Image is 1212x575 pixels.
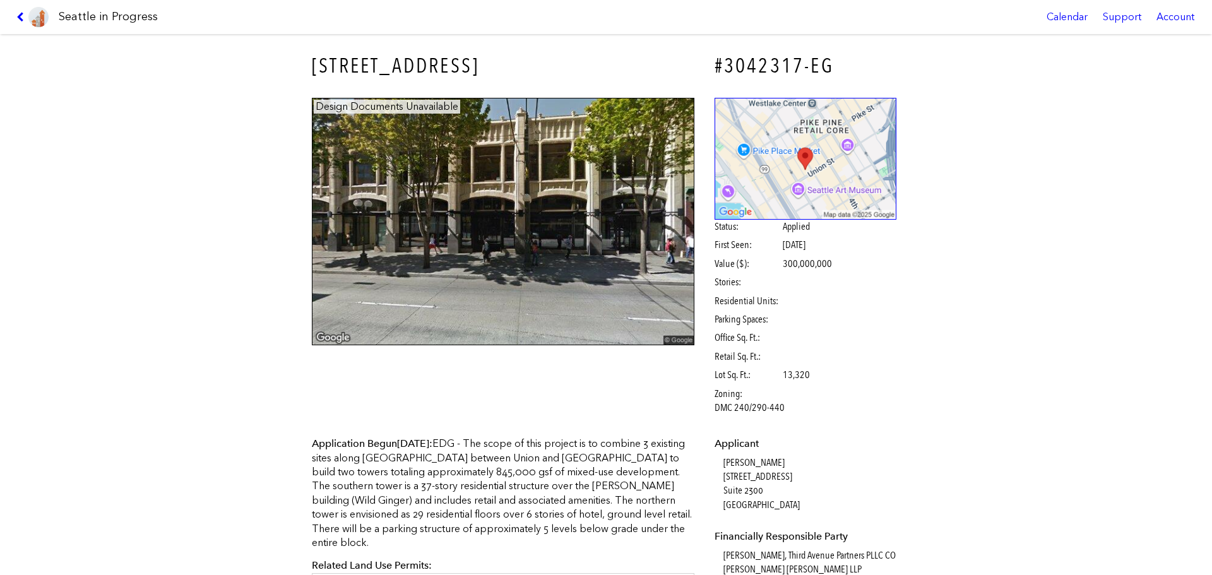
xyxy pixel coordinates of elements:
span: Value ($): [715,257,781,271]
span: Lot Sq. Ft.: [715,368,781,382]
span: DMC 240/290-440 [715,401,785,415]
figcaption: Design Documents Unavailable [314,100,460,114]
span: Office Sq. Ft.: [715,331,781,345]
span: Application Begun : [312,437,432,449]
span: Related Land Use Permits: [312,559,432,571]
span: Applied [783,220,810,234]
span: Parking Spaces: [715,312,781,326]
p: EDG - The scope of this project is to combine 3 existing sites along [GEOGRAPHIC_DATA] between Un... [312,437,694,550]
dt: Applicant [715,437,897,451]
span: [DATE] [783,239,805,251]
h3: [STREET_ADDRESS] [312,52,694,80]
img: favicon-96x96.png [28,7,49,27]
dd: [PERSON_NAME] [STREET_ADDRESS] Suite 2300 [GEOGRAPHIC_DATA] [723,456,897,513]
h1: Seattle in Progress [59,9,158,25]
span: Retail Sq. Ft.: [715,350,781,364]
span: Residential Units: [715,294,781,308]
span: 13,320 [783,368,810,382]
img: staticmap [715,98,897,220]
span: Status: [715,220,781,234]
img: 1401_3RD_AVE_SEATTLE.jpg [312,98,694,346]
span: [DATE] [397,437,429,449]
span: First Seen: [715,238,781,252]
h4: #3042317-EG [715,52,897,80]
span: Stories: [715,275,781,289]
span: 300,000,000 [783,257,832,271]
dt: Financially Responsible Party [715,530,897,543]
span: Zoning: [715,387,781,401]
